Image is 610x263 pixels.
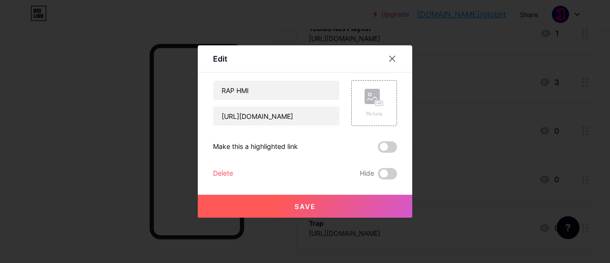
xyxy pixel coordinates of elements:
button: Save [198,195,412,218]
span: Hide [360,168,374,179]
input: Title [213,81,339,100]
div: Make this a highlighted link [213,141,298,153]
input: URL [213,106,339,126]
span: Save [295,202,316,210]
div: Picture [365,110,384,117]
div: Delete [213,168,233,179]
div: Edit [213,53,227,64]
